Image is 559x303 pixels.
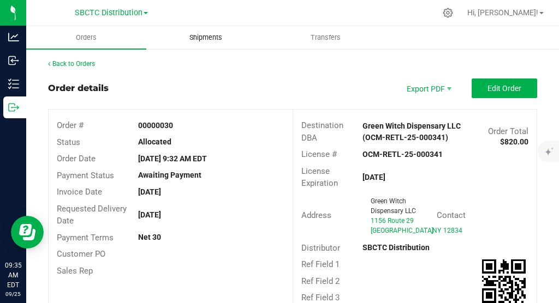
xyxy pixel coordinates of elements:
span: Invoice Date [57,187,102,197]
p: 09:35 AM EDT [5,260,21,290]
span: Ref Field 2 [301,276,340,286]
inline-svg: Inventory [8,78,19,89]
strong: Green Witch Dispensary LLC (OCM-RETL-25-000341) [362,122,461,142]
strong: Awaiting Payment [138,171,201,179]
span: 12834 [443,227,462,234]
span: Ref Field 1 [301,259,340,269]
p: 09/25 [5,290,21,298]
a: Orders [26,26,146,49]
inline-svg: Inbound [8,55,19,66]
iframe: Resource center [11,216,44,249]
a: Transfers [266,26,386,49]
strong: [DATE] 9:32 AM EDT [138,154,207,163]
span: NY [432,227,441,234]
strong: Net 30 [138,233,161,241]
span: [GEOGRAPHIC_DATA] [371,227,433,234]
span: Edit Order [487,84,521,93]
span: Customer PO [57,249,105,259]
span: Transfers [296,33,355,43]
span: Order # [57,120,84,130]
span: Hi, [PERSON_NAME]! [467,8,538,17]
span: 1156 Route 29 [371,217,414,225]
strong: [DATE] [138,187,161,196]
span: , [431,227,432,234]
strong: [DATE] [362,173,385,181]
div: Order details [48,82,109,95]
button: Edit Order [472,78,537,98]
strong: [DATE] [138,210,161,219]
span: Distributor [301,243,340,253]
a: Shipments [146,26,266,49]
qrcode: 00000030 [482,259,526,303]
inline-svg: Outbound [8,102,19,113]
span: Destination DBA [301,120,343,143]
span: Address [301,210,331,220]
span: License Expiration [301,166,338,189]
strong: 00000030 [138,121,173,130]
a: Back to Orders [48,60,95,68]
span: Order Date [57,154,96,163]
span: Green Witch Dispensary LLC [371,197,416,215]
li: Export PDF [395,78,461,98]
img: Scan me! [482,259,526,303]
span: License # [301,149,337,159]
span: Payment Terms [57,233,114,243]
span: Contact [437,210,466,220]
strong: Allocated [138,137,171,146]
span: Order Total [488,126,528,136]
strong: SBCTC Distribution [362,243,430,252]
inline-svg: Analytics [8,32,19,43]
span: Payment Status [57,171,114,180]
span: Requested Delivery Date [57,204,127,226]
span: Shipments [175,33,237,43]
div: Manage settings [441,8,455,18]
strong: OCM-RETL-25-000341 [362,150,443,159]
span: SBCTC Distribution [75,8,142,17]
span: Ref Field 3 [301,293,340,302]
span: Orders [61,33,111,43]
span: Status [57,137,80,147]
strong: $820.00 [500,137,528,146]
span: Sales Rep [57,266,93,276]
